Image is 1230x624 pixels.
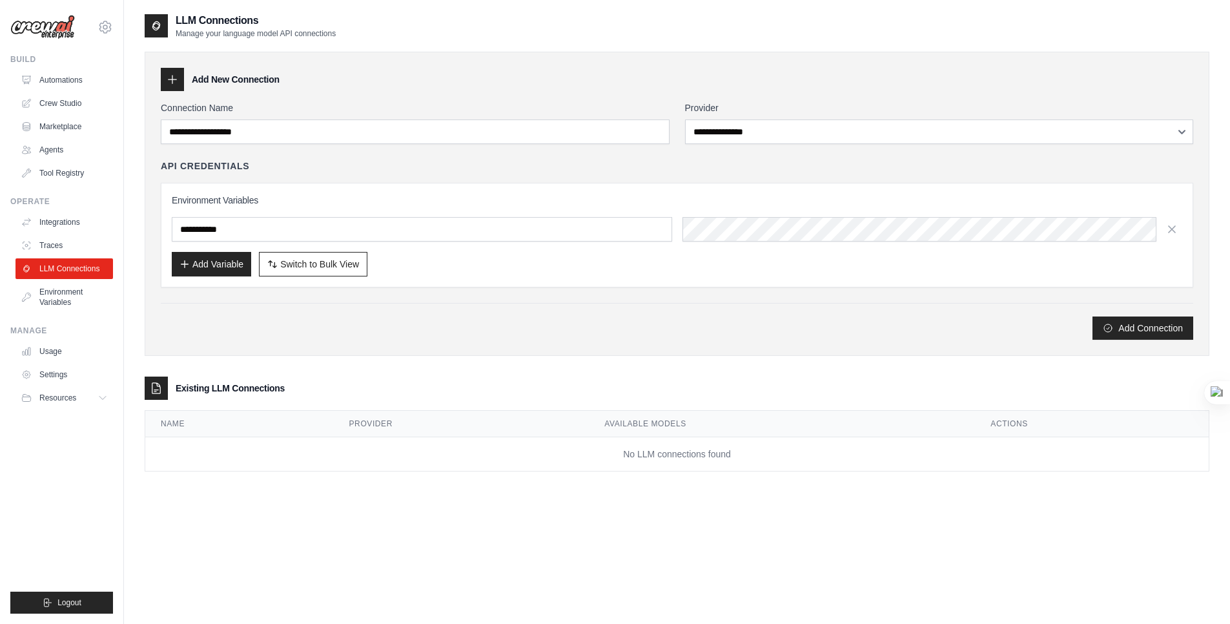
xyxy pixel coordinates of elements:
div: Build [10,54,113,65]
div: Operate [10,196,113,207]
button: Add Connection [1092,317,1193,340]
button: Switch to Bulk View [259,252,367,276]
h3: Add New Connection [192,73,280,86]
span: Resources [39,393,76,403]
a: Tool Registry [15,163,113,183]
p: Manage your language model API connections [176,28,336,39]
div: Manage [10,326,113,336]
span: Switch to Bulk View [280,258,359,271]
button: Logout [10,592,113,614]
th: Name [145,411,334,437]
h3: Existing LLM Connections [176,382,285,395]
label: Provider [685,101,1194,114]
a: LLM Connections [15,258,113,279]
h2: LLM Connections [176,13,336,28]
a: Crew Studio [15,93,113,114]
a: Automations [15,70,113,90]
a: Usage [15,341,113,362]
img: Logo [10,15,75,39]
a: Agents [15,140,113,160]
a: Integrations [15,212,113,233]
a: Settings [15,364,113,385]
th: Provider [334,411,589,437]
a: Traces [15,235,113,256]
th: Available Models [589,411,975,437]
button: Add Variable [172,252,251,276]
td: No LLM connections found [145,437,1209,472]
a: Marketplace [15,116,113,137]
h4: API Credentials [161,160,249,172]
button: Resources [15,388,113,408]
th: Actions [975,411,1209,437]
h3: Environment Variables [172,194,1182,207]
span: Logout [57,598,81,608]
label: Connection Name [161,101,670,114]
a: Environment Variables [15,282,113,313]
